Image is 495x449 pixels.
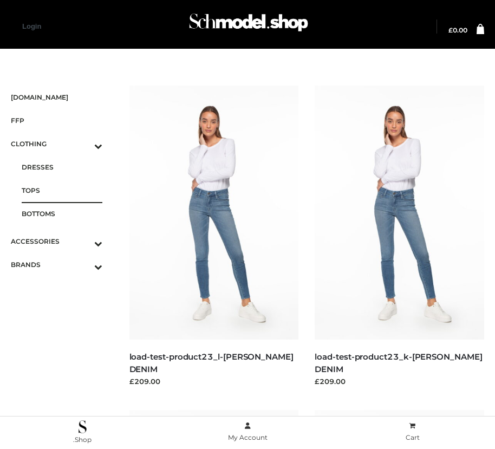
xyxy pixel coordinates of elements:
div: £209.00 [129,376,299,387]
a: Login [22,22,41,30]
span: My Account [228,433,268,441]
a: BRANDSToggle Submenu [11,253,102,276]
img: Schmodel Admin 964 [186,6,311,44]
span: Cart [406,433,420,441]
span: .Shop [73,435,92,444]
span: BRANDS [11,258,102,271]
span: TOPS [22,184,102,197]
span: CLOTHING [11,138,102,150]
a: BOTTOMS [22,202,102,225]
a: TOPS [22,179,102,202]
span: BOTTOMS [22,207,102,220]
a: FFP [11,109,102,132]
a: My Account [165,420,330,444]
a: load-test-product23_k-[PERSON_NAME] DENIM [315,352,482,374]
button: Toggle Submenu [64,253,102,276]
span: [DOMAIN_NAME] [11,91,102,103]
a: load-test-product23_l-[PERSON_NAME] DENIM [129,352,294,374]
a: Schmodel Admin 964 [184,9,311,44]
img: .Shop [79,420,87,433]
a: Cart [330,420,495,444]
span: ACCESSORIES [11,235,102,248]
a: ACCESSORIESToggle Submenu [11,230,102,253]
a: DRESSES [22,155,102,179]
button: Toggle Submenu [64,230,102,253]
div: £209.00 [315,376,484,387]
a: CLOTHINGToggle Submenu [11,132,102,155]
span: FFP [11,114,102,127]
bdi: 0.00 [448,26,467,34]
span: DRESSES [22,161,102,173]
a: £0.00 [448,27,467,34]
a: [DOMAIN_NAME] [11,86,102,109]
button: Toggle Submenu [64,132,102,155]
span: £ [448,26,453,34]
